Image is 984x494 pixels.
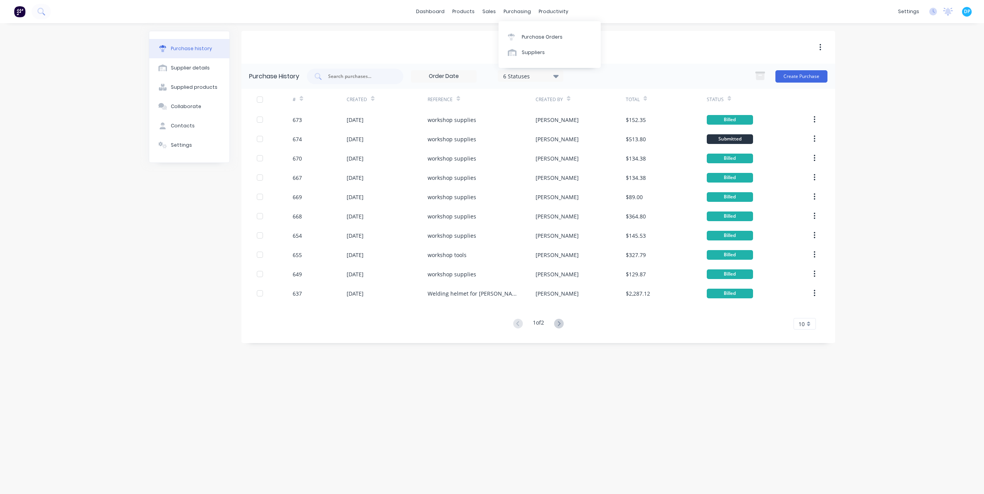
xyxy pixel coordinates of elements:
div: [PERSON_NAME] [536,270,579,278]
div: $152.35 [626,116,646,124]
div: Purchase Orders [522,34,563,41]
div: Created By [536,96,563,103]
div: 649 [293,270,302,278]
div: Suppliers [522,49,545,56]
button: Purchase history [149,39,229,58]
div: Billed [707,192,753,202]
div: workshop tools [428,251,467,259]
div: [DATE] [347,251,364,259]
div: settings [894,6,923,17]
div: [PERSON_NAME] [536,154,579,162]
img: Factory [14,6,25,17]
div: [DATE] [347,154,364,162]
span: 10 [799,320,805,328]
button: Supplier details [149,58,229,78]
a: Purchase Orders [499,29,601,44]
div: workshop supplies [428,193,476,201]
div: products [448,6,479,17]
div: [PERSON_NAME] [536,251,579,259]
div: Billed [707,289,753,298]
div: [DATE] [347,289,364,298]
div: Billed [707,154,753,163]
div: $134.38 [626,154,646,162]
div: productivity [535,6,572,17]
div: [PERSON_NAME] [536,174,579,182]
div: $89.00 [626,193,643,201]
button: Collaborate [149,97,229,116]
div: 673 [293,116,302,124]
div: 668 [293,212,302,220]
div: Billed [707,250,753,260]
div: Purchase History [249,72,299,81]
div: Supplied products [171,84,217,91]
div: $513.80 [626,135,646,143]
input: Search purchases... [327,73,391,80]
div: 6 Statuses [503,72,558,80]
div: [DATE] [347,270,364,278]
div: 1 of 2 [533,318,544,330]
div: # [293,96,296,103]
div: 655 [293,251,302,259]
div: [PERSON_NAME] [536,212,579,220]
div: 670 [293,154,302,162]
div: Collaborate [171,103,201,110]
div: [PERSON_NAME] [536,116,579,124]
button: Create Purchase [775,70,827,83]
div: 674 [293,135,302,143]
div: workshop supplies [428,232,476,240]
div: workshop supplies [428,270,476,278]
div: $134.38 [626,174,646,182]
div: [DATE] [347,212,364,220]
div: Billed [707,173,753,183]
div: Billed [707,211,753,221]
div: Created [347,96,367,103]
a: Suppliers [499,45,601,60]
div: workshop supplies [428,135,476,143]
div: $327.79 [626,251,646,259]
div: [DATE] [347,135,364,143]
div: $364.80 [626,212,646,220]
div: [PERSON_NAME] [536,232,579,240]
div: 654 [293,232,302,240]
button: Supplied products [149,78,229,97]
div: [DATE] [347,174,364,182]
div: [PERSON_NAME] [536,135,579,143]
a: dashboard [412,6,448,17]
div: purchasing [500,6,535,17]
span: DP [964,8,970,15]
div: $2,287.12 [626,289,650,298]
div: workshop supplies [428,174,476,182]
div: [PERSON_NAME] [536,193,579,201]
div: Billed [707,269,753,279]
div: 669 [293,193,302,201]
div: Reference [428,96,453,103]
div: Purchase history [171,45,212,52]
input: Order Date [411,71,476,82]
div: Status [707,96,724,103]
div: [DATE] [347,232,364,240]
div: $145.53 [626,232,646,240]
div: [DATE] [347,193,364,201]
div: [PERSON_NAME] [536,289,579,298]
div: workshop supplies [428,154,476,162]
div: 667 [293,174,302,182]
button: Contacts [149,116,229,135]
div: 637 [293,289,302,298]
div: Welding helmet for [PERSON_NAME] (apprentice) [428,289,520,298]
div: Total [626,96,640,103]
div: Settings [171,142,192,149]
div: workshop supplies [428,116,476,124]
div: Submitted [707,134,753,144]
div: workshop supplies [428,212,476,220]
div: Supplier details [171,64,210,71]
div: Billed [707,115,753,125]
div: [DATE] [347,116,364,124]
div: $129.87 [626,270,646,278]
div: Billed [707,231,753,240]
div: Contacts [171,122,195,129]
div: sales [479,6,500,17]
button: Settings [149,135,229,155]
